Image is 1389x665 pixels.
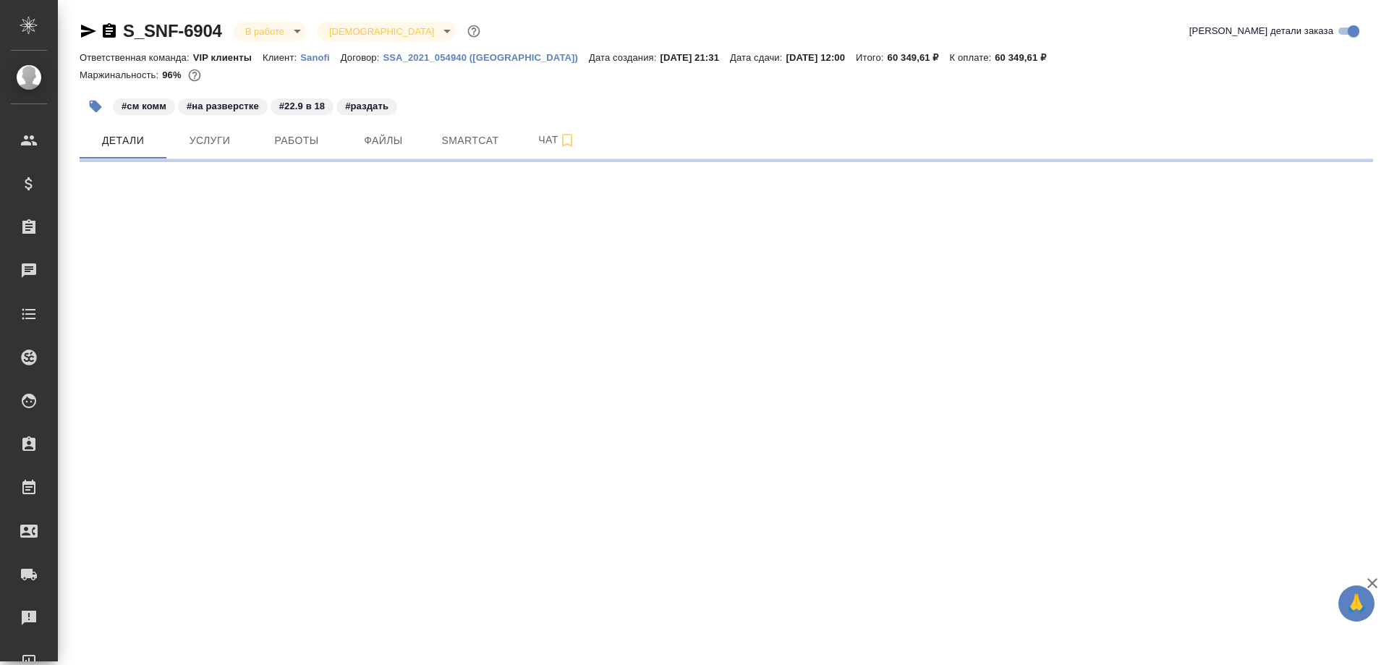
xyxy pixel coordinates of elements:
span: Работы [262,132,331,150]
p: Ответственная команда: [80,52,193,63]
span: Детали [88,132,158,150]
p: Итого: [856,52,887,63]
div: В работе [318,22,456,41]
p: Договор: [341,52,383,63]
span: Чат [522,131,592,149]
button: Добавить тэг [80,90,111,122]
p: Маржинальность: [80,69,162,80]
p: SSA_2021_054940 ([GEOGRAPHIC_DATA]) [383,52,589,63]
p: #раздать [345,99,388,114]
span: 🙏 [1344,588,1369,619]
button: 🙏 [1338,585,1375,622]
span: Файлы [349,132,418,150]
button: Доп статусы указывают на важность/срочность заказа [464,22,483,41]
svg: Подписаться [558,132,576,149]
button: [DEMOGRAPHIC_DATA] [325,25,438,38]
span: [PERSON_NAME] детали заказа [1189,24,1333,38]
button: Скопировать ссылку для ЯМессенджера [80,22,97,40]
p: [DATE] 12:00 [786,52,856,63]
span: раздать [335,99,399,111]
p: VIP клиенты [193,52,263,63]
p: Клиент: [263,52,300,63]
p: 60 349,61 ₽ [995,52,1057,63]
p: #см комм [122,99,166,114]
p: #на разверстке [187,99,259,114]
a: SSA_2021_054940 ([GEOGRAPHIC_DATA]) [383,51,589,63]
p: 60 349,61 ₽ [888,52,950,63]
span: Услуги [175,132,245,150]
a: S_SNF-6904 [123,21,222,41]
span: Smartcat [436,132,505,150]
p: К оплате: [950,52,995,63]
p: #22.9 в 18 [279,99,325,114]
button: В работе [241,25,289,38]
p: Sanofi [300,52,341,63]
button: 1824.00 RUB; [185,66,204,85]
span: на разверстке [177,99,269,111]
span: см комм [111,99,177,111]
p: 96% [162,69,184,80]
button: Скопировать ссылку [101,22,118,40]
p: [DATE] 21:31 [660,52,730,63]
p: Дата создания: [589,52,660,63]
div: В работе [234,22,306,41]
p: Дата сдачи: [730,52,786,63]
a: Sanofi [300,51,341,63]
span: 22.9 в 18 [269,99,335,111]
